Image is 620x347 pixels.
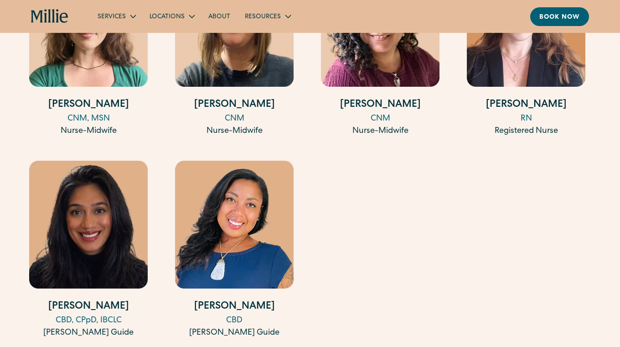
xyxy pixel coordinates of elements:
a: home [31,9,68,24]
div: Resources [245,12,281,22]
div: Nurse-Midwife [175,125,294,137]
div: Locations [150,12,185,22]
div: CBD [175,315,294,327]
div: Resources [238,9,297,24]
h4: [PERSON_NAME] [29,300,148,315]
div: [PERSON_NAME] Guide [29,327,148,339]
div: Services [90,9,142,24]
div: CNM, MSN [29,113,148,125]
a: [PERSON_NAME]CBD[PERSON_NAME] Guide [175,161,294,339]
div: Services [98,12,126,22]
h4: [PERSON_NAME] [321,98,439,113]
a: [PERSON_NAME]CBD, CPpD, IBCLC[PERSON_NAME] Guide [29,161,148,339]
div: CBD, CPpD, IBCLC [29,315,148,327]
div: Book now [539,13,580,22]
h4: [PERSON_NAME] [29,98,148,113]
div: [PERSON_NAME] Guide [175,327,294,339]
div: CNM [175,113,294,125]
h4: [PERSON_NAME] [175,98,294,113]
div: Nurse-Midwife [29,125,148,137]
div: RN [467,113,585,125]
h4: [PERSON_NAME] [467,98,585,113]
div: Nurse-Midwife [321,125,439,137]
a: About [201,9,238,24]
div: Locations [142,9,201,24]
div: CNM [321,113,439,125]
div: Registered Nurse [467,125,585,137]
a: Book now [530,7,589,26]
h4: [PERSON_NAME] [175,300,294,315]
